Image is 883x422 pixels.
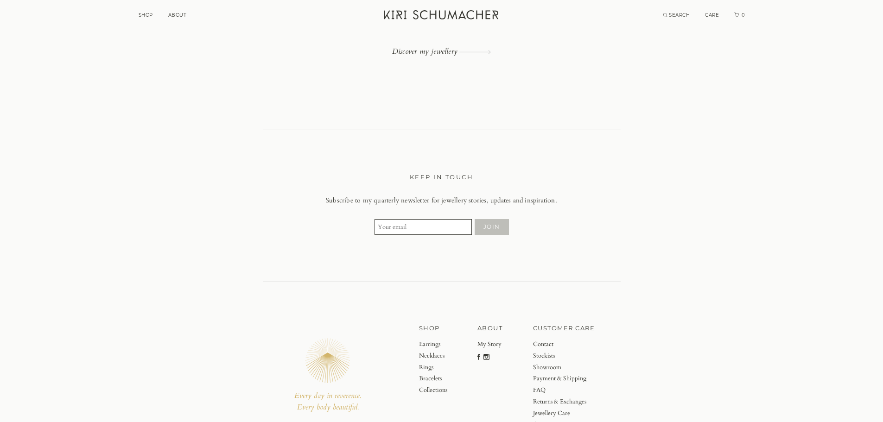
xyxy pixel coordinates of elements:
span: 0 [741,12,745,18]
a: Contact [533,339,595,350]
a: Facebook [477,353,480,364]
a: SHOP [139,12,153,18]
a: Collections [419,384,447,396]
a: CARE [705,12,719,18]
a: ABOUT [477,323,503,333]
a: Discover my jewellery [263,47,621,56]
a: Earrings [419,339,447,350]
span: SEARCH [669,12,690,18]
a: Stockists [533,350,595,362]
a: Cart [734,12,745,18]
a: Search [663,12,690,18]
a: Instagram [483,353,489,364]
a: Showroom [533,362,595,373]
a: My Story [477,339,503,350]
a: Jewellery Care [533,408,595,419]
a: ABOUT [168,12,187,18]
div: Every day in reverence. Every body beautiful. [263,390,394,414]
a: Returns & Exchanges [533,396,595,408]
input: Your email [375,219,472,235]
a: Rings [419,362,447,373]
a: SHOP [419,323,447,333]
a: Payment & Shipping [533,373,595,384]
a: Necklaces [419,350,447,362]
a: CUSTOMER CARE [533,323,595,333]
span: for jewellery stories, updates and inspiration. [432,195,557,206]
a: FAQ [533,384,595,396]
a: Bracelets [419,373,447,384]
span: Subscribe to my quarterly newsletter [326,195,429,206]
button: JOIN [475,219,509,235]
a: Kiri Schumacher Home [378,5,506,28]
h3: KEEP IN TOUCH [272,172,611,182]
